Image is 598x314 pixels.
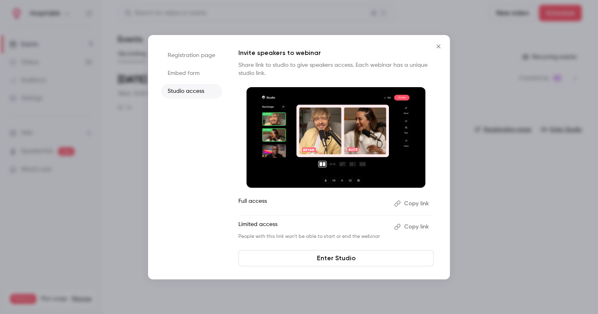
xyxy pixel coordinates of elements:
p: People with this link won't be able to start or end the webinar [238,233,388,240]
button: Copy link [391,197,434,210]
button: Close [430,38,447,55]
img: Invite speakers to webinar [247,87,426,188]
p: Share link to studio to give speakers access. Each webinar has a unique studio link. [238,61,434,77]
li: Registration page [161,48,222,63]
button: Copy link [391,220,434,233]
p: Invite speakers to webinar [238,48,434,58]
li: Studio access [161,84,222,99]
li: Embed form [161,66,222,81]
p: Full access [238,197,388,210]
a: Enter Studio [238,250,434,266]
p: Limited access [238,220,388,233]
